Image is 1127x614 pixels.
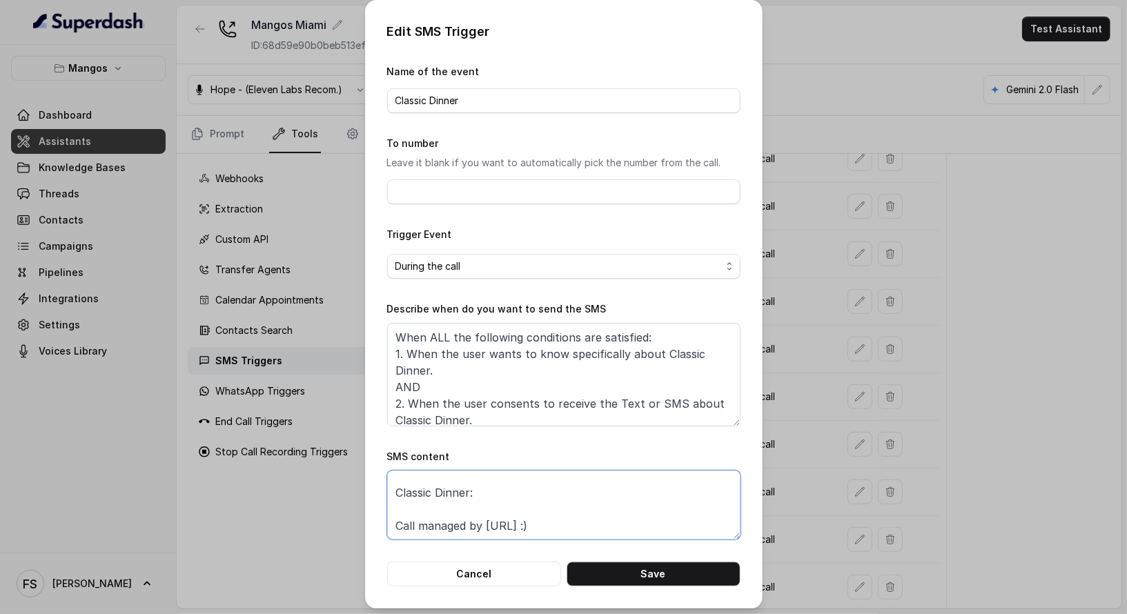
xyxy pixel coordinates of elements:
label: To number [387,137,439,149]
textarea: When ALL the following conditions are satisfied: 1. When the user wants to know specifically abou... [387,323,741,426]
label: Name of the event [387,66,480,77]
textarea: Thanks for calling Mangos Miami Classic Dinner: Call managed by [URL] :) [387,471,741,539]
span: During the call [395,258,721,275]
button: During the call [387,254,741,279]
button: Save [567,562,741,586]
p: Edit SMS Trigger [387,22,741,41]
label: SMS content [387,450,450,462]
button: Cancel [387,562,561,586]
label: Trigger Event [387,228,452,240]
label: Describe when do you want to send the SMS [387,303,607,315]
p: Leave it blank if you want to automatically pick the number from the call. [387,155,741,171]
